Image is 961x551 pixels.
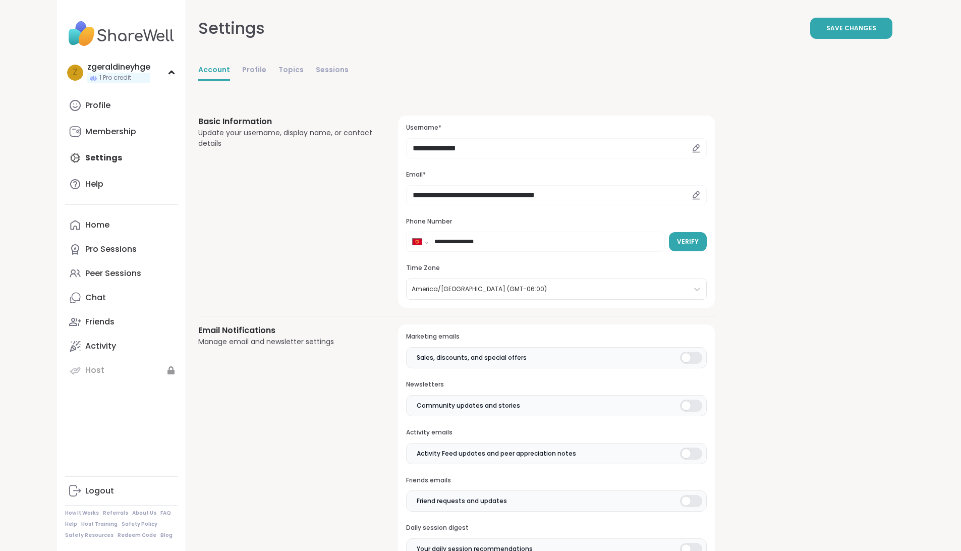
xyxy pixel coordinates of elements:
span: Verify [677,237,699,246]
h3: Phone Number [406,217,706,226]
h3: Basic Information [198,116,374,128]
h3: Activity emails [406,428,706,437]
a: Safety Resources [65,532,114,539]
h3: Marketing emails [406,333,706,341]
button: Verify [669,232,707,251]
a: Peer Sessions [65,261,178,286]
a: Blog [160,532,173,539]
span: Activity Feed updates and peer appreciation notes [417,449,576,458]
a: Safety Policy [122,521,157,528]
span: Sales, discounts, and special offers [417,353,527,362]
div: zgeraldineyhge [87,62,150,73]
a: Pro Sessions [65,237,178,261]
h3: Friends emails [406,476,706,485]
h3: Email Notifications [198,324,374,337]
a: Membership [65,120,178,144]
h3: Time Zone [406,264,706,272]
a: Referrals [103,510,128,517]
a: How It Works [65,510,99,517]
span: 1 Pro credit [99,74,131,82]
div: Chat [85,292,106,303]
a: Topics [278,61,304,81]
h3: Username* [406,124,706,132]
span: Community updates and stories [417,401,520,410]
a: Account [198,61,230,81]
span: Save Changes [826,24,876,33]
a: Home [65,213,178,237]
a: Help [65,172,178,196]
div: Help [85,179,103,190]
div: Membership [85,126,136,137]
div: Manage email and newsletter settings [198,337,374,347]
img: ShareWell Nav Logo [65,16,178,51]
span: Friend requests and updates [417,497,507,506]
div: Pro Sessions [85,244,137,255]
a: Profile [65,93,178,118]
div: Peer Sessions [85,268,141,279]
a: Logout [65,479,178,503]
button: Save Changes [810,18,892,39]
a: Friends [65,310,178,334]
div: Activity [85,341,116,352]
a: Chat [65,286,178,310]
a: FAQ [160,510,171,517]
div: Profile [85,100,110,111]
div: Home [85,219,109,231]
div: Settings [198,16,265,40]
div: Host [85,365,104,376]
a: Profile [242,61,266,81]
div: Friends [85,316,115,327]
h3: Newsletters [406,380,706,389]
h3: Daily session digest [406,524,706,532]
div: Logout [85,485,114,497]
a: Sessions [316,61,349,81]
h3: Email* [406,171,706,179]
a: Help [65,521,77,528]
a: About Us [132,510,156,517]
a: Redeem Code [118,532,156,539]
a: Host [65,358,178,382]
a: Host Training [81,521,118,528]
a: Activity [65,334,178,358]
span: z [73,66,78,79]
div: Update your username, display name, or contact details [198,128,374,149]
